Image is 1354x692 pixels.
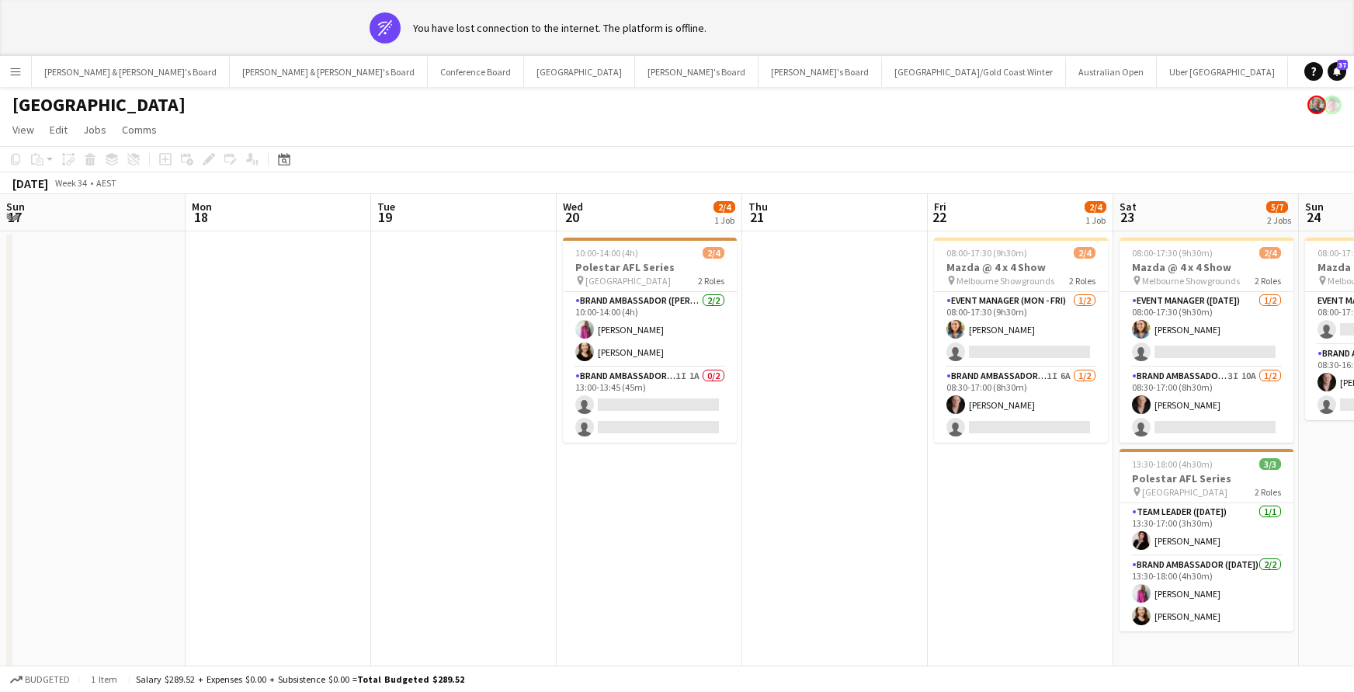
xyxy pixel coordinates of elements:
div: 1 Job [714,214,734,226]
app-card-role: Brand Ambassador ([DATE])2/213:30-18:00 (4h30m)[PERSON_NAME][PERSON_NAME] [1120,556,1293,631]
button: Budgeted [8,671,72,688]
span: Mon [192,200,212,214]
div: Salary $289.52 + Expenses $0.00 + Subsistence $0.00 = [136,673,464,685]
app-card-role: Brand Ambassador ([DATE])3I10A1/208:30-17:00 (8h30m)[PERSON_NAME] [1120,367,1293,443]
span: Budgeted [25,674,70,685]
span: 1 item [85,673,123,685]
span: 5/7 [1266,201,1288,213]
button: Uber [GEOGRAPHIC_DATA] [1157,57,1288,87]
h1: [GEOGRAPHIC_DATA] [12,93,186,116]
span: Tue [377,200,395,214]
span: 24 [1303,208,1324,226]
span: Fri [934,200,946,214]
span: 10:00-14:00 (4h) [575,247,638,259]
span: 2 Roles [1255,486,1281,498]
span: Melbourne Showgrounds [956,275,1054,287]
span: 08:00-17:30 (9h30m) [1132,247,1213,259]
button: [PERSON_NAME] & [PERSON_NAME]'s Board [32,57,230,87]
span: 3/3 [1259,458,1281,470]
app-user-avatar: Neil Burton [1307,96,1326,114]
span: Wed [563,200,583,214]
span: 21 [746,208,768,226]
app-card-role: Brand Ambassador ([PERSON_NAME])1I1A0/213:00-13:45 (45m) [563,367,737,443]
span: Week 34 [51,177,90,189]
span: 22 [932,208,946,226]
button: [PERSON_NAME] & [PERSON_NAME]'s Board [230,57,428,87]
span: Comms [122,123,157,137]
app-card-role: Brand Ambassador ([PERSON_NAME])2/210:00-14:00 (4h)[PERSON_NAME][PERSON_NAME] [563,292,737,367]
span: 2/4 [1259,247,1281,259]
span: 2 Roles [698,275,724,287]
span: Jobs [83,123,106,137]
span: 17 [4,208,25,226]
span: 19 [375,208,395,226]
span: 2/4 [1074,247,1095,259]
button: Conference Board [428,57,524,87]
button: [PERSON_NAME]'s Board [759,57,882,87]
div: [DATE] [12,176,48,191]
span: Sun [1305,200,1324,214]
app-job-card: 13:30-18:00 (4h30m)3/3Polestar AFL Series [GEOGRAPHIC_DATA]2 RolesTeam Leader ([DATE])1/113:30-17... [1120,449,1293,631]
div: 2 Jobs [1267,214,1291,226]
span: Edit [50,123,68,137]
h3: Mazda @ 4 x 4 Show [1120,260,1293,274]
span: 23 [1117,208,1137,226]
span: [GEOGRAPHIC_DATA] [585,275,671,287]
span: 20 [561,208,583,226]
button: [GEOGRAPHIC_DATA] [524,57,635,87]
span: Sat [1120,200,1137,214]
div: AEST [96,177,116,189]
app-job-card: 08:00-17:30 (9h30m)2/4Mazda @ 4 x 4 Show Melbourne Showgrounds2 RolesEvent Manager ([DATE])1/208:... [1120,238,1293,443]
span: [GEOGRAPHIC_DATA] [1142,486,1227,498]
a: 37 [1328,62,1346,81]
span: 2 Roles [1069,275,1095,287]
h3: Polestar AFL Series [1120,471,1293,485]
span: Thu [748,200,768,214]
button: Australian Open [1066,57,1157,87]
app-user-avatar: Victoria Hunt [1323,96,1342,114]
div: 1 Job [1085,214,1106,226]
app-card-role: Brand Ambassador ([PERSON_NAME])1I6A1/208:30-17:00 (8h30m)[PERSON_NAME] [934,367,1108,443]
div: You have lost connection to the internet. The platform is offline. [413,21,707,35]
button: [GEOGRAPHIC_DATA]/Gold Coast Winter [882,57,1066,87]
span: Melbourne Showgrounds [1142,275,1240,287]
span: 2/4 [703,247,724,259]
a: Edit [43,120,74,140]
span: View [12,123,34,137]
app-job-card: 10:00-14:00 (4h)2/4Polestar AFL Series [GEOGRAPHIC_DATA]2 RolesBrand Ambassador ([PERSON_NAME])2/... [563,238,737,443]
button: [PERSON_NAME]'s Board [635,57,759,87]
h3: Polestar AFL Series [563,260,737,274]
span: 18 [189,208,212,226]
span: 2 Roles [1255,275,1281,287]
span: 2/4 [1085,201,1106,213]
span: Sun [6,200,25,214]
app-card-role: Team Leader ([DATE])1/113:30-17:00 (3h30m)[PERSON_NAME] [1120,503,1293,556]
a: Jobs [77,120,113,140]
app-job-card: 08:00-17:30 (9h30m)2/4Mazda @ 4 x 4 Show Melbourne Showgrounds2 RolesEvent Manager (Mon - Fri)1/2... [934,238,1108,443]
span: 13:30-18:00 (4h30m) [1132,458,1213,470]
a: Comms [116,120,163,140]
h3: Mazda @ 4 x 4 Show [934,260,1108,274]
span: Total Budgeted $289.52 [357,673,464,685]
a: View [6,120,40,140]
span: 08:00-17:30 (9h30m) [946,247,1027,259]
span: 2/4 [713,201,735,213]
app-card-role: Event Manager (Mon - Fri)1/208:00-17:30 (9h30m)[PERSON_NAME] [934,292,1108,367]
app-card-role: Event Manager ([DATE])1/208:00-17:30 (9h30m)[PERSON_NAME] [1120,292,1293,367]
span: 37 [1337,60,1348,70]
